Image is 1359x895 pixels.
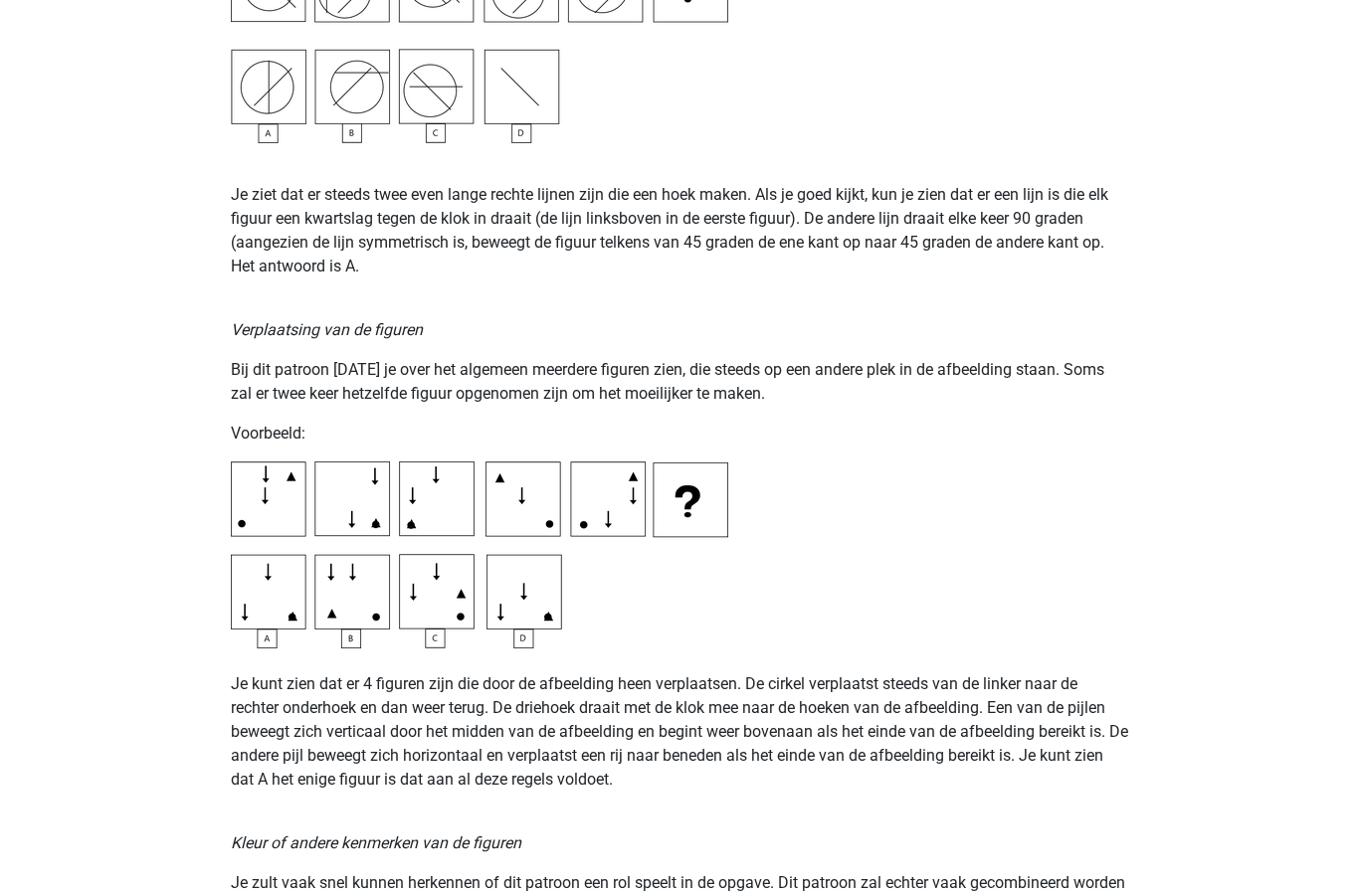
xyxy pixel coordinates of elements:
p: Je ziet dat er steeds twee even lange rechte lijnen zijn die een hoek maken. Als je goed kijkt, k... [231,183,1128,278]
p: Voorbeeld: [231,422,1128,446]
i: Verplaatsing van de figuren [231,320,423,339]
p: Je kunt zien dat er 4 figuren zijn die door de afbeelding heen verplaatsen. De cirkel verplaatst ... [231,648,1128,792]
p: Bij dit patroon [DATE] je over het algemeen meerdere figuren zien, die steeds op een andere plek ... [231,358,1128,406]
img: Inductive Reasoning Example5.png [231,461,728,648]
i: Kleur of andere kenmerken van de figuren [231,833,521,852]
